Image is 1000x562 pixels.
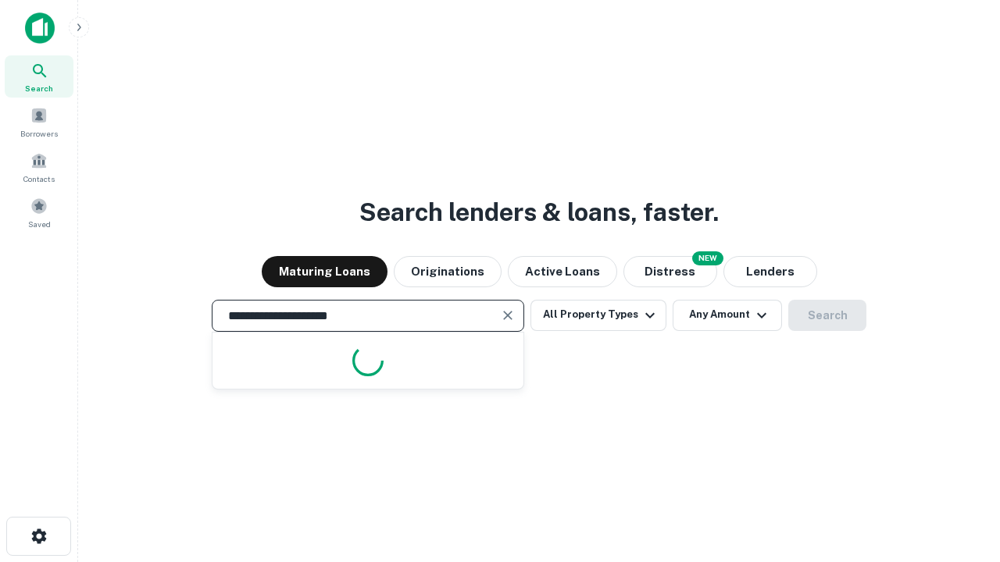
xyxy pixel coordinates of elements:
button: Any Amount [673,300,782,331]
button: Maturing Loans [262,256,387,287]
div: NEW [692,251,723,265]
span: Contacts [23,173,55,185]
button: Originations [394,256,502,287]
span: Search [25,82,53,94]
iframe: Chat Widget [922,437,1000,512]
img: capitalize-icon.png [25,12,55,44]
span: Borrowers [20,127,58,140]
a: Borrowers [5,101,73,143]
a: Contacts [5,146,73,188]
span: Saved [28,218,51,230]
h3: Search lenders & loans, faster. [359,194,719,231]
button: Clear [497,304,519,326]
a: Saved [5,191,73,233]
button: Search distressed loans with lien and other non-mortgage details. [623,256,717,287]
button: Lenders [723,256,817,287]
a: Search [5,55,73,98]
button: All Property Types [530,300,666,331]
button: Active Loans [508,256,617,287]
